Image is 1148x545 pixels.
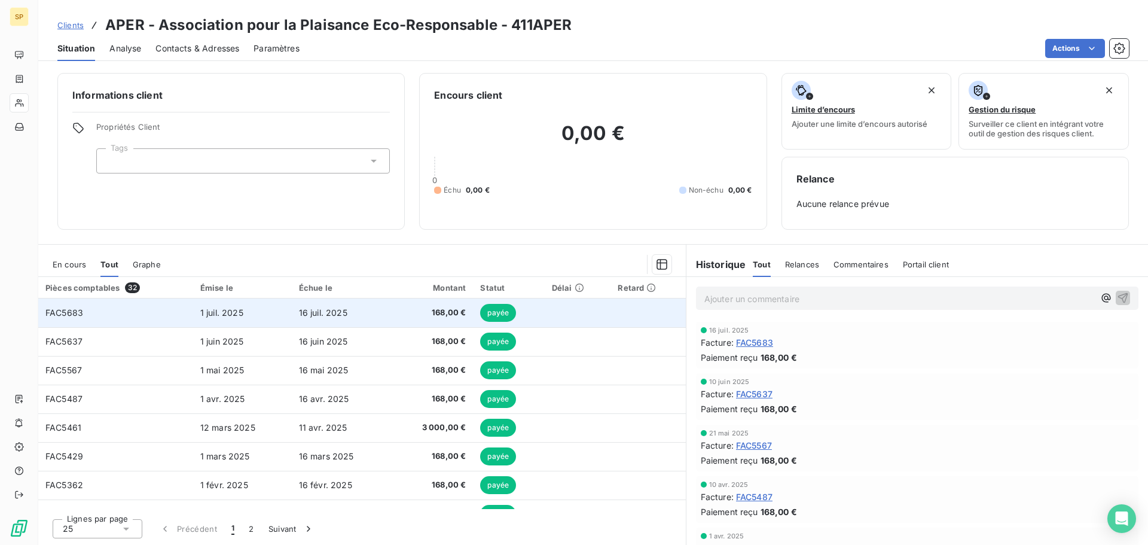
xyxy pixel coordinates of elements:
h6: Relance [796,172,1114,186]
span: 0 [432,175,437,185]
span: Surveiller ce client en intégrant votre outil de gestion des risques client. [969,119,1119,138]
span: 168,00 € [398,364,466,376]
span: 25 [63,523,73,535]
span: payée [480,333,516,351]
span: FAC5429 [45,451,83,461]
span: Contacts & Adresses [155,42,239,54]
span: Gestion du risque [969,105,1036,114]
div: SP [10,7,29,26]
span: 10 avr. 2025 [709,481,749,488]
span: 1 [231,523,234,535]
h6: Encours client [434,88,502,102]
span: Graphe [133,260,161,269]
span: payée [480,419,516,437]
span: FAC5487 [45,394,83,404]
span: 1 mai 2025 [200,365,245,375]
span: 21 mai 2025 [709,430,749,437]
button: Précédent [152,516,224,541]
span: FAC5637 [736,388,773,400]
span: 168,00 € [398,393,466,405]
span: 168,00 € [398,479,466,491]
button: 2 [242,516,261,541]
span: FAC5683 [45,307,83,318]
button: Suivant [261,516,322,541]
span: 1 juin 2025 [200,336,244,346]
div: Émise le [200,283,285,293]
span: Limite d’encours [792,105,855,114]
span: FAC20245243 [45,509,105,519]
span: Paiement reçu [701,403,758,415]
span: payée [480,361,516,379]
span: Clients [57,20,84,30]
span: Paiement reçu [701,454,758,467]
button: Limite d’encoursAjouter une limite d’encours autorisé [781,73,952,150]
h3: APER - Association pour la Plaisance Eco-Responsable - 411APER [105,14,572,36]
input: Ajouter une valeur [106,156,116,166]
span: 16 mars 2025 [299,451,354,461]
span: Analyse [109,42,141,54]
div: Montant [398,283,466,293]
span: FAC5362 [45,480,83,490]
span: 16 juin 2025 [299,336,348,346]
span: payée [480,476,516,494]
button: Gestion du risqueSurveiller ce client en intégrant votre outil de gestion des risques client. [958,73,1129,150]
div: Retard [618,283,678,293]
span: 10 juin 2025 [709,378,750,385]
span: Aucune relance prévue [796,198,1114,210]
button: Actions [1045,39,1105,58]
span: Facture : [701,491,734,503]
span: Facture : [701,439,734,452]
span: 168,00 € [761,351,797,364]
span: 32 [125,282,140,293]
span: 16 avr. 2025 [299,394,349,404]
span: FAC5567 [736,439,772,452]
span: 168,00 € [398,336,466,348]
img: Logo LeanPay [10,519,29,538]
span: FAC5683 [736,336,773,349]
span: Portail client [903,260,949,269]
span: 0,00 € [728,185,752,196]
span: 168,00 € [761,454,797,467]
span: payée [480,447,516,465]
span: Relances [785,260,819,269]
span: payée [480,390,516,408]
a: Clients [57,19,84,31]
span: 11 avr. 2025 [299,422,347,433]
span: FAC5461 [45,422,81,433]
span: Facture : [701,388,734,400]
span: 0,00 € [466,185,490,196]
span: 1 juil. 2025 [200,307,243,318]
span: 168,00 € [761,403,797,415]
span: Paiement reçu [701,351,758,364]
div: Pièces comptables [45,282,186,293]
span: En cours [53,260,86,269]
span: Paramètres [254,42,300,54]
span: FAC5637 [45,336,83,346]
div: Délai [552,283,604,293]
span: 1 avr. 2025 [200,394,245,404]
span: Non-échu [689,185,723,196]
span: payée [480,304,516,322]
span: Tout [100,260,118,269]
h6: Informations client [72,88,390,102]
span: Commentaires [833,260,889,269]
span: 168,00 € [398,450,466,462]
span: 16 juil. 2025 [709,327,749,334]
button: 1 [224,516,242,541]
span: 168,00 € [761,506,797,518]
span: Facture : [701,336,734,349]
span: 168,00 € [398,508,466,520]
span: payée [480,505,516,523]
span: 1 avr. 2025 [709,532,744,540]
span: 168,00 € [398,307,466,319]
h2: 0,00 € [434,121,752,157]
span: FAC5567 [45,365,82,375]
span: Échu [444,185,461,196]
span: 16 mai 2025 [299,365,349,375]
div: Open Intercom Messenger [1107,504,1136,533]
span: Situation [57,42,95,54]
span: 1 janv. 2025 [200,509,249,519]
span: FAC5487 [736,491,773,503]
span: 1 mars 2025 [200,451,250,461]
span: 16 juil. 2025 [299,307,347,318]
